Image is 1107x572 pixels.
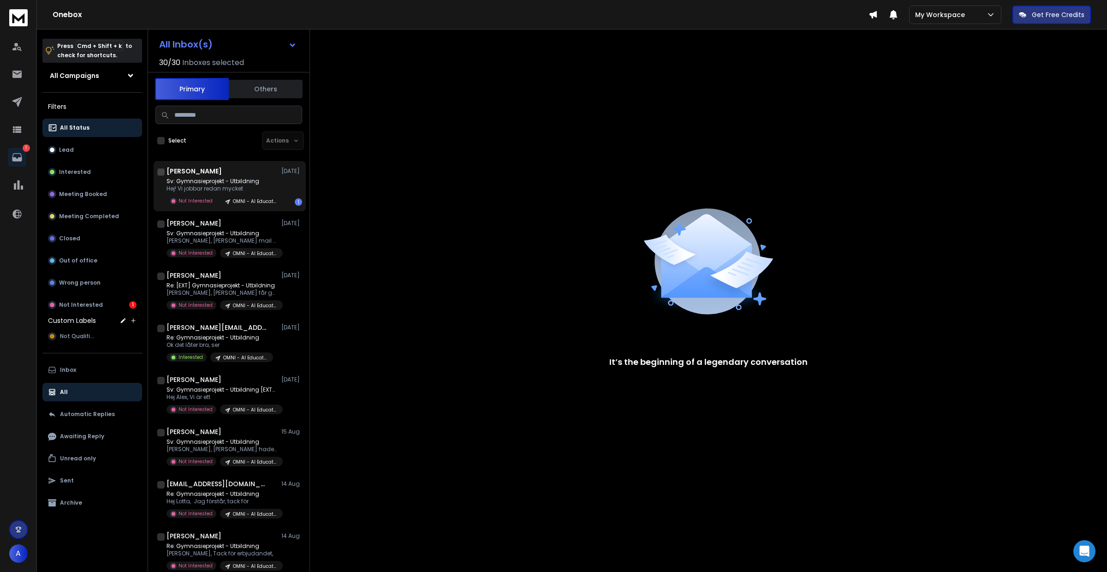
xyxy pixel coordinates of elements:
p: Press to check for shortcuts. [57,42,132,60]
p: My Workspace [915,10,969,19]
h1: [PERSON_NAME] [167,219,221,228]
div: Open Intercom Messenger [1073,540,1095,562]
p: It’s the beginning of a legendary conversation [609,356,808,369]
button: Inbox [42,361,142,379]
span: Not Qualified [60,333,97,340]
p: All [60,388,68,396]
p: Re: [EXT] Gymnasieprojekt - Utbildning [167,282,277,289]
p: OMNI - AI Education: Insurance, 1-500 (SV) [223,354,268,361]
p: [DATE] [281,324,302,331]
button: Meeting Booked [42,185,142,203]
p: [DATE] [281,376,302,383]
button: Archive [42,494,142,512]
h1: [PERSON_NAME] [167,167,222,176]
p: Not Interested [59,301,103,309]
p: Sv: Gymnasieprojekt - Utbildning [167,438,277,446]
button: Unread only [42,449,142,468]
p: Not Interested [179,250,213,256]
p: Get Free Credits [1032,10,1084,19]
button: All [42,383,142,401]
button: Awaiting Reply [42,427,142,446]
button: Automatic Replies [42,405,142,423]
p: OMNI - AI Education: Law companies | 1-100 (SV) [233,459,277,465]
p: [DATE] [281,220,302,227]
button: Not Qualified [42,327,142,346]
p: Re: Gymnasieprojekt - Utbildning [167,334,273,341]
p: [PERSON_NAME], [PERSON_NAME] hade tyvärr [167,446,277,453]
p: All Status [60,124,89,131]
button: Get Free Credits [1012,6,1091,24]
p: OMNI - AI Education: Law companies | 1-100 (SV) [233,198,277,205]
p: Not Interested [179,406,213,413]
p: Re: Gymnasieprojekt - Utbildning [167,490,277,498]
p: Unread only [60,455,96,462]
div: 1 [129,301,137,309]
h3: Filters [42,100,142,113]
p: Meeting Completed [59,213,119,220]
button: Primary [155,78,229,100]
h1: [PERSON_NAME] [167,271,221,280]
h3: Custom Labels [48,316,96,325]
a: 1 [8,148,26,167]
button: Out of office [42,251,142,270]
p: OMNI - AI Education: Staffing & Recruiting, 1-500 (SV) [233,511,277,518]
p: Not Interested [179,510,213,517]
span: Cmd + Shift + k [76,41,123,51]
button: A [9,544,28,563]
p: Re: Gymnasieprojekt - Utbildning [167,542,277,550]
button: Not Interested1 [42,296,142,314]
p: Hej Alex, Vi är ett [167,393,277,401]
h1: [PERSON_NAME] [167,531,221,541]
h3: Inboxes selected [182,57,244,68]
button: Sent [42,471,142,490]
p: Sent [60,477,74,484]
p: Not Interested [179,197,213,204]
p: Awaiting Reply [60,433,104,440]
p: Lead [59,146,74,154]
label: Select [168,137,186,144]
div: 1 [295,198,302,206]
p: Hej Lotta, Jag förstår, tack för [167,498,277,505]
h1: All Inbox(s) [159,40,213,49]
h1: [EMAIL_ADDRESS][DOMAIN_NAME] [167,479,268,489]
p: 14 Aug [281,480,302,488]
p: 15 Aug [281,428,302,435]
p: Not Interested [179,562,213,569]
p: [DATE] [281,167,302,175]
p: OMNI - AI Education: Insurance, 1-500 (SV) [233,406,277,413]
button: Interested [42,163,142,181]
p: Interested [59,168,91,176]
p: Not Interested [179,302,213,309]
p: Wrong person [59,279,101,286]
h1: All Campaigns [50,71,99,80]
img: logo [9,9,28,26]
p: [DATE] [281,272,302,279]
p: [PERSON_NAME], [PERSON_NAME] mail har [167,237,277,244]
h1: [PERSON_NAME][EMAIL_ADDRESS][DOMAIN_NAME] [167,323,268,332]
button: All Inbox(s) [152,35,304,54]
p: Automatic Replies [60,411,115,418]
button: All Campaigns [42,66,142,85]
p: Ok det låter bra, ser [167,341,273,349]
p: Sv: Gymnasieprojekt - Utbildning [167,230,277,237]
button: Wrong person [42,274,142,292]
p: OMNI - AI Education: Insurance, 1-500 (SV) [233,302,277,309]
p: Out of office [59,257,97,264]
h1: [PERSON_NAME] [167,375,221,384]
p: Inbox [60,366,76,374]
p: Meeting Booked [59,191,107,198]
h1: Onebox [53,9,869,20]
button: Others [229,79,303,99]
p: Interested [179,354,203,361]
p: OMNI - AI Education: Translation, 1-500 (SV) [233,563,277,570]
p: [PERSON_NAME], [PERSON_NAME] får gärna [167,289,277,297]
p: 14 Aug [281,532,302,540]
p: [PERSON_NAME], Tack för erbjudandet, [167,550,277,557]
p: Closed [59,235,80,242]
h1: [PERSON_NAME] [167,427,221,436]
p: Sv: Gymnasieprojekt - Utbildning [167,178,277,185]
button: All Status [42,119,142,137]
p: 1 [23,144,30,152]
